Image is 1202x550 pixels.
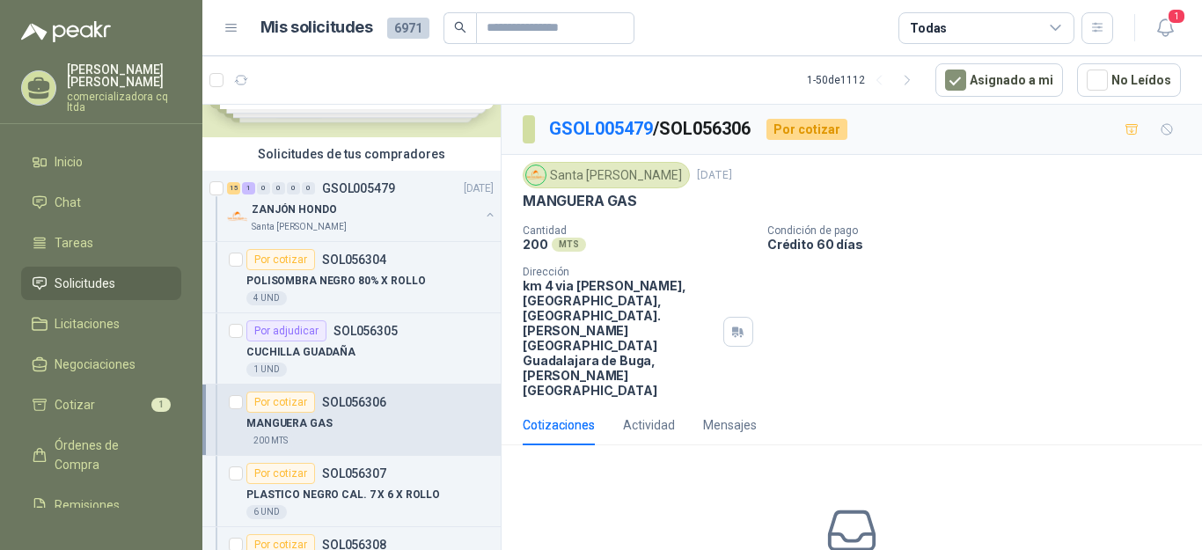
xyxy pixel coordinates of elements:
[227,178,497,234] a: 15 1 0 0 0 0 GSOL005479[DATE] Company LogoZANJÓN HONDOSanta [PERSON_NAME]
[55,152,83,172] span: Inicio
[322,182,395,194] p: GSOL005479
[246,291,287,305] div: 4 UND
[454,21,466,33] span: search
[464,180,494,197] p: [DATE]
[767,237,1195,252] p: Crédito 60 días
[202,456,501,527] a: Por cotizarSOL056307PLASTICO NEGRO CAL. 7 X 6 X ROLLO6 UND
[21,348,181,381] a: Negociaciones
[910,18,947,38] div: Todas
[246,249,315,270] div: Por cotizar
[246,434,295,448] div: 200 MTS
[21,307,181,341] a: Licitaciones
[272,182,285,194] div: 0
[287,182,300,194] div: 0
[523,192,637,210] p: MANGUERA GAS
[1149,12,1181,44] button: 1
[526,165,546,185] img: Company Logo
[227,182,240,194] div: 15
[703,415,757,435] div: Mensajes
[246,392,315,413] div: Por cotizar
[55,395,95,414] span: Cotizar
[523,162,690,188] div: Santa [PERSON_NAME]
[55,495,120,515] span: Remisiones
[523,224,753,237] p: Cantidad
[623,415,675,435] div: Actividad
[302,182,315,194] div: 0
[246,273,426,290] p: POLISOMBRA NEGRO 80% X ROLLO
[67,63,181,88] p: [PERSON_NAME] [PERSON_NAME]
[935,63,1063,97] button: Asignado a mi
[227,206,248,227] img: Company Logo
[246,463,315,484] div: Por cotizar
[552,238,586,252] div: MTS
[246,415,333,432] p: MANGUERA GAS
[55,193,81,212] span: Chat
[55,233,93,253] span: Tareas
[55,436,165,474] span: Órdenes de Compra
[21,267,181,300] a: Solicitudes
[387,18,429,39] span: 6971
[67,92,181,113] p: comercializadora cq ltda
[322,467,386,480] p: SOL056307
[767,224,1195,237] p: Condición de pago
[252,202,337,218] p: ZANJÓN HONDO
[549,118,653,139] a: GSOL005479
[202,313,501,385] a: Por adjudicarSOL056305CUCHILLA GUADAÑA1 UND
[246,363,287,377] div: 1 UND
[151,398,171,412] span: 1
[202,137,501,171] div: Solicitudes de tus compradores
[523,237,548,252] p: 200
[257,182,270,194] div: 0
[697,167,732,184] p: [DATE]
[1077,63,1181,97] button: No Leídos
[246,344,355,361] p: CUCHILLA GUADAÑA
[523,278,716,398] p: km 4 via [PERSON_NAME], [GEOGRAPHIC_DATA], [GEOGRAPHIC_DATA]. [PERSON_NAME][GEOGRAPHIC_DATA] Guad...
[766,119,847,140] div: Por cotizar
[55,314,120,334] span: Licitaciones
[246,505,287,519] div: 6 UND
[246,320,326,341] div: Por adjudicar
[21,186,181,219] a: Chat
[549,115,752,143] p: / SOL056306
[21,429,181,481] a: Órdenes de Compra
[523,415,595,435] div: Cotizaciones
[55,274,115,293] span: Solicitudes
[807,66,921,94] div: 1 - 50 de 1112
[55,355,136,374] span: Negociaciones
[260,15,373,40] h1: Mis solicitudes
[202,385,501,456] a: Por cotizarSOL056306MANGUERA GAS200 MTS
[21,488,181,522] a: Remisiones
[21,145,181,179] a: Inicio
[21,226,181,260] a: Tareas
[246,487,440,503] p: PLASTICO NEGRO CAL. 7 X 6 X ROLLO
[333,325,398,337] p: SOL056305
[523,266,716,278] p: Dirección
[202,242,501,313] a: Por cotizarSOL056304POLISOMBRA NEGRO 80% X ROLLO4 UND
[1167,8,1186,25] span: 1
[21,388,181,422] a: Cotizar1
[322,253,386,266] p: SOL056304
[322,396,386,408] p: SOL056306
[252,220,347,234] p: Santa [PERSON_NAME]
[21,21,111,42] img: Logo peakr
[242,182,255,194] div: 1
